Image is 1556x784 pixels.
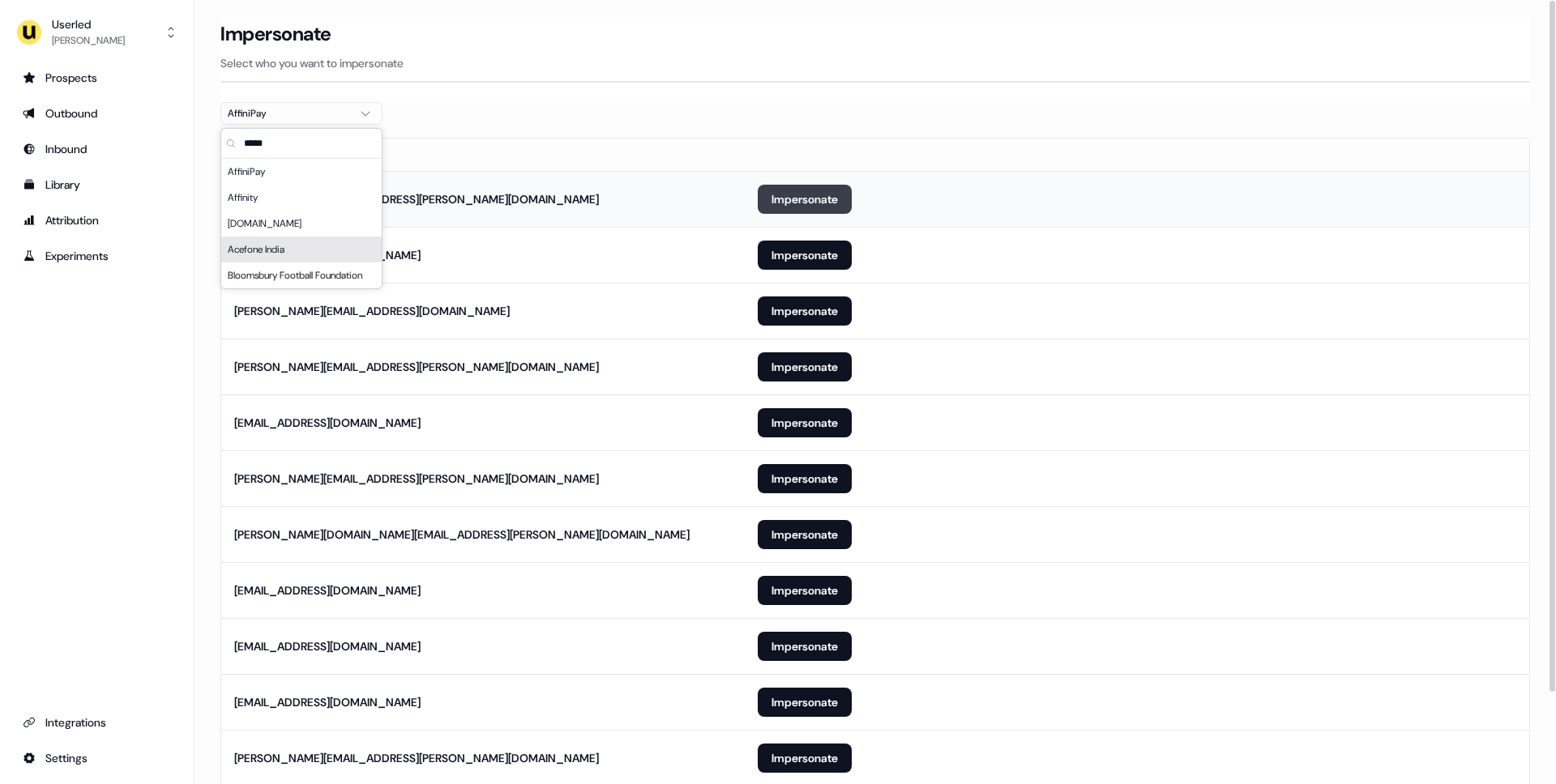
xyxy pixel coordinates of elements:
[23,177,171,193] div: Library
[758,744,852,773] button: Impersonate
[234,471,599,487] div: [PERSON_NAME][EMAIL_ADDRESS][PERSON_NAME][DOMAIN_NAME]
[13,65,181,91] a: Go to prospects
[221,211,382,236] div: [DOMAIN_NAME]
[23,750,171,766] div: Settings
[758,185,852,214] button: Impersonate
[13,243,181,269] a: Go to experiments
[758,296,852,326] button: Impersonate
[758,576,852,605] button: Impersonate
[234,694,421,710] div: [EMAIL_ADDRESS][DOMAIN_NAME]
[758,520,852,549] button: Impersonate
[221,185,382,211] div: Affinity
[234,359,599,375] div: [PERSON_NAME][EMAIL_ADDRESS][PERSON_NAME][DOMAIN_NAME]
[13,13,181,52] button: Userled[PERSON_NAME]
[221,138,745,171] th: Email
[758,241,852,270] button: Impersonate
[758,632,852,661] button: Impersonate
[758,408,852,437] button: Impersonate
[220,55,1530,71] p: Select who you want to impersonate
[23,70,171,86] div: Prospects
[23,141,171,157] div: Inbound
[221,159,382,185] div: AffiniPay
[13,100,181,126] a: Go to outbound experience
[13,709,181,735] a: Go to integrations
[220,102,383,125] button: AffiniPay
[228,105,349,121] div: AffiniPay
[23,105,171,121] div: Outbound
[13,207,181,233] a: Go to attribution
[13,172,181,198] a: Go to templates
[13,745,181,771] a: Go to integrations
[234,415,421,431] div: [EMAIL_ADDRESS][DOMAIN_NAME]
[23,248,171,264] div: Experiments
[52,32,125,49] div: [PERSON_NAME]
[234,638,421,654] div: [EMAIL_ADDRESS][DOMAIN_NAME]
[758,688,852,717] button: Impersonate
[221,262,382,288] div: Bloomsbury Football Foundation
[221,159,382,288] div: Suggestions
[234,526,690,543] div: [PERSON_NAME][DOMAIN_NAME][EMAIL_ADDRESS][PERSON_NAME][DOMAIN_NAME]
[13,136,181,162] a: Go to Inbound
[234,582,421,599] div: [EMAIL_ADDRESS][DOMAIN_NAME]
[758,464,852,493] button: Impersonate
[221,236,382,262] div: Acefone India
[234,750,599,766] div: [PERSON_NAME][EMAIL_ADDRESS][PERSON_NAME][DOMAIN_NAME]
[23,212,171,228] div: Attribution
[23,714,171,731] div: Integrations
[220,22,331,46] h3: Impersonate
[52,16,125,32] div: Userled
[234,191,599,207] div: [PERSON_NAME][EMAIL_ADDRESS][PERSON_NAME][DOMAIN_NAME]
[758,352,852,381] button: Impersonate
[234,303,510,319] div: [PERSON_NAME][EMAIL_ADDRESS][DOMAIN_NAME]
